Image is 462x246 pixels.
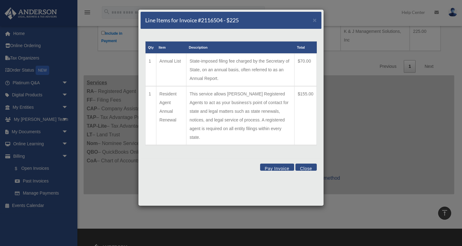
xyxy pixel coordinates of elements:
[146,54,156,86] td: 1
[260,164,294,171] button: Pay Invoice
[186,54,294,86] td: State-imposed filing fee charged by the Secretary of State, on an annual basis, often referred to...
[145,16,239,24] h5: Line Items for Invoice #2116504 - $225
[156,54,186,86] td: Annual List
[186,86,294,145] td: This service allows [PERSON_NAME] Registered Agents to act as your business's point of contact fo...
[295,164,317,171] button: Close
[186,42,294,54] th: Description
[146,86,156,145] td: 1
[146,42,156,54] th: Qty
[313,16,317,24] span: ×
[294,54,317,86] td: $70.00
[294,86,317,145] td: $155.00
[313,17,317,23] button: Close
[156,42,186,54] th: Item
[294,42,317,54] th: Total
[156,86,186,145] td: Resident Agent Annual Renewal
